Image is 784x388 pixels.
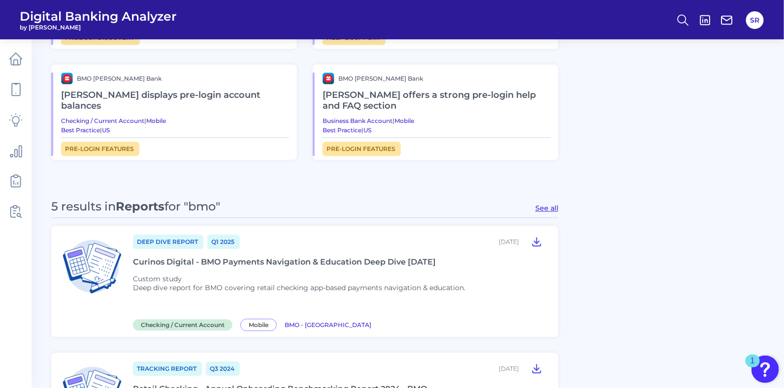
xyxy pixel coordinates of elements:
[499,365,519,372] div: [DATE]
[133,274,182,283] span: Custom study
[363,126,371,134] a: US
[102,126,110,134] a: US
[746,11,764,29] button: SR
[240,320,281,329] a: Mobile
[323,142,401,156] a: Pre-login features
[61,117,144,124] a: Checking / Current Account
[61,84,289,117] h2: [PERSON_NAME] displays pre-login account balances
[527,360,547,376] button: Retail Checking - Annual Onboarding Benchmarking Report 2024 - BMO
[77,75,162,82] span: BMO [PERSON_NAME] Bank
[100,126,102,134] span: |
[133,320,236,329] a: Checking / Current Account
[527,234,547,249] button: Curinos Digital - BMO Payments Navigation & Education Deep Dive Feb 2025
[59,234,125,299] img: Checking / Current Account
[116,199,164,213] span: Reports
[146,117,166,124] a: Mobile
[323,84,551,117] h2: [PERSON_NAME] offers a strong pre-login help and FAQ section
[51,199,220,213] div: 5 results in
[323,126,361,134] a: Best Practice
[751,356,779,383] button: Open Resource Center, 1 new notification
[133,319,232,330] span: Checking / Current Account
[240,319,277,331] span: Mobile
[20,24,177,31] span: by [PERSON_NAME]
[61,142,139,156] a: Pre-login features
[133,257,436,267] div: Curinos Digital - BMO Payments Navigation & Education Deep Dive [DATE]
[207,235,240,249] a: Q1 2025
[206,361,240,376] a: Q3 2024
[323,117,392,124] a: Business Bank Account
[394,117,414,124] a: Mobile
[323,72,551,84] a: brand logoBMO [PERSON_NAME] Bank
[133,283,465,292] p: Deep dive report for BMO covering retail checking app-based payments navigation & education.
[285,321,371,328] span: BMO - [GEOGRAPHIC_DATA]
[361,126,363,134] span: |
[323,72,334,84] img: brand logo
[285,320,371,329] a: BMO - [GEOGRAPHIC_DATA]
[20,9,177,24] span: Digital Banking Analyzer
[133,361,202,376] a: Tracking Report
[751,361,755,374] div: 1
[133,235,203,249] a: Deep Dive Report
[61,72,73,84] img: brand logo
[338,75,423,82] span: BMO [PERSON_NAME] Bank
[164,199,220,213] span: for "bmo"
[61,126,100,134] a: Best Practice
[535,204,558,212] button: See all
[392,117,394,124] span: |
[61,72,289,84] a: brand logoBMO [PERSON_NAME] Bank
[144,117,146,124] span: |
[499,238,519,245] div: [DATE]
